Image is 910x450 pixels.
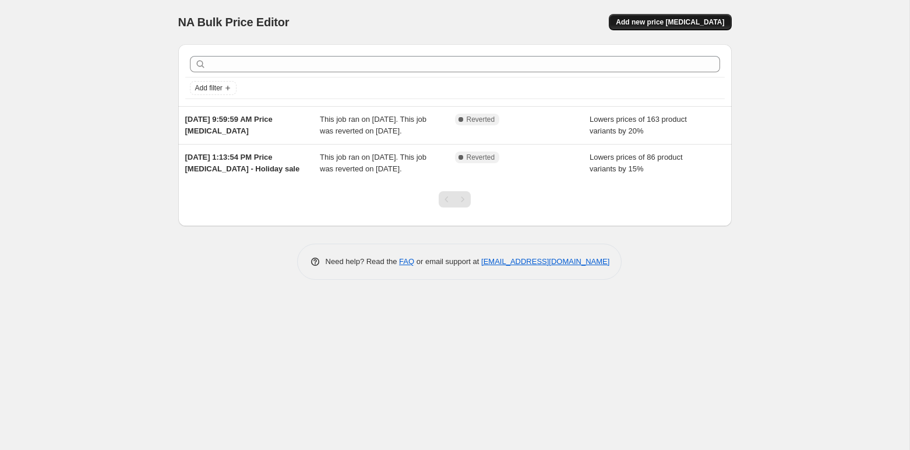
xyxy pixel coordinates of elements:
button: Add filter [190,81,237,95]
span: This job ran on [DATE]. This job was reverted on [DATE]. [320,115,426,135]
span: Need help? Read the [326,257,400,266]
a: FAQ [399,257,414,266]
span: Reverted [467,115,495,124]
span: Lowers prices of 86 product variants by 15% [590,153,683,173]
span: [DATE] 1:13:54 PM Price [MEDICAL_DATA] - Holiday sale [185,153,300,173]
button: Add new price [MEDICAL_DATA] [609,14,731,30]
span: Reverted [467,153,495,162]
a: [EMAIL_ADDRESS][DOMAIN_NAME] [481,257,609,266]
span: Add new price [MEDICAL_DATA] [616,17,724,27]
span: or email support at [414,257,481,266]
nav: Pagination [439,191,471,208]
span: [DATE] 9:59:59 AM Price [MEDICAL_DATA] [185,115,273,135]
span: This job ran on [DATE]. This job was reverted on [DATE]. [320,153,426,173]
span: Add filter [195,83,223,93]
span: NA Bulk Price Editor [178,16,290,29]
span: Lowers prices of 163 product variants by 20% [590,115,687,135]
